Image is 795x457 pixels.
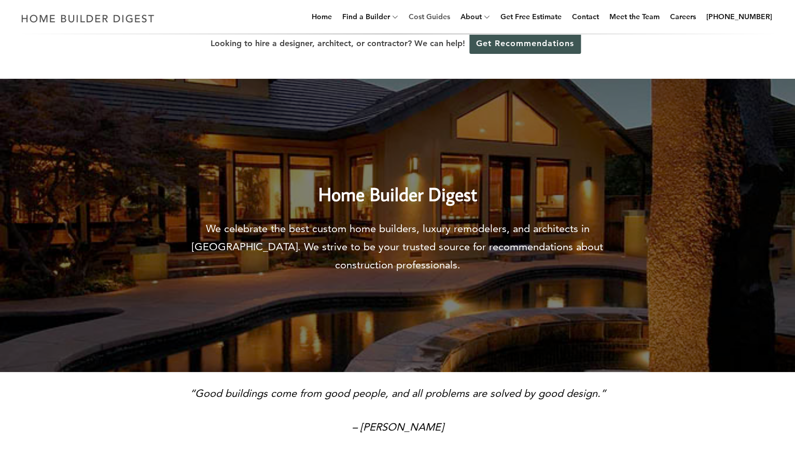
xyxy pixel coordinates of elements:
[177,162,618,208] h2: Home Builder Digest
[352,421,443,433] em: – [PERSON_NAME]
[469,33,581,54] a: Get Recommendations
[190,387,606,399] em: “Good buildings come from good people, and all problems are solved by good design.”
[177,220,618,274] p: We celebrate the best custom home builders, luxury remodelers, and architects in [GEOGRAPHIC_DATA...
[17,8,159,28] img: Home Builder Digest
